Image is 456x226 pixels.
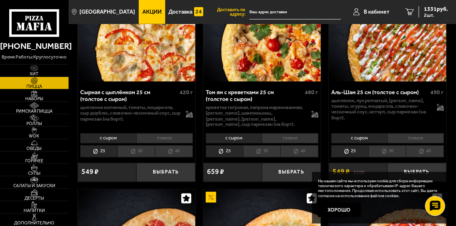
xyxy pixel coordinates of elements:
div: Том ям с креветками 25 см (толстое с сыром) [206,89,303,103]
li: тонкое [262,133,318,143]
span: Акции [142,9,162,15]
li: 30 [243,145,280,157]
p: цыпленок копченый, томаты, моцарелла, сыр дорблю, сливочно-чесночный соус, сыр пармезан (на борт). [80,105,181,122]
li: 25 [331,145,369,157]
button: Выбрать [262,163,321,182]
li: 25 [206,145,243,157]
span: 549 ₽ [332,169,350,176]
li: с сыром [80,133,136,143]
span: 420 г [180,89,193,96]
li: с сыром [206,133,262,143]
span: 659 ₽ [207,169,224,176]
li: 40 [280,145,318,157]
p: цыпленок, лук репчатый, [PERSON_NAME], томаты, огурец, моцарелла, сливочно-чесночный соус, кетчуп... [331,98,432,121]
span: Доставка [168,9,193,15]
span: 480 г [305,89,318,96]
span: В кабинет [364,9,389,15]
p: креветка тигровая, паприка маринованная, [PERSON_NAME], шампиньоны, [PERSON_NAME], [PERSON_NAME],... [206,105,306,127]
li: с сыром [331,133,387,143]
span: [GEOGRAPHIC_DATA] [79,9,135,15]
span: Доставить по адресу: [207,8,250,17]
li: 30 [118,145,155,157]
div: Аль-Шам 25 см (толстое с сыром) [331,89,429,96]
li: тонкое [387,133,444,143]
li: 40 [155,145,193,157]
span: 549 ₽ [81,169,99,176]
img: 15daf4d41897b9f0e9f617042186c801.svg [194,6,203,17]
img: Акционный [206,192,217,203]
div: Сырная с цыплёнком 25 см (толстое с сыром) [80,89,178,103]
span: 1331 руб. [424,6,448,12]
input: Ваш адрес доставки [249,5,340,20]
span: 490 г [431,89,444,96]
button: Выбрать [387,163,446,182]
button: Хорошо [318,203,361,217]
span: 2 шт. [424,13,448,18]
li: тонкое [136,133,193,143]
li: 40 [406,145,444,157]
s: 618 ₽ [353,169,365,176]
li: 30 [369,145,406,157]
li: 25 [80,145,118,157]
p: На нашем сайте мы используем cookie для сбора информации технического характера и обрабатываем IP... [318,179,438,198]
button: Выбрать [136,163,195,182]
